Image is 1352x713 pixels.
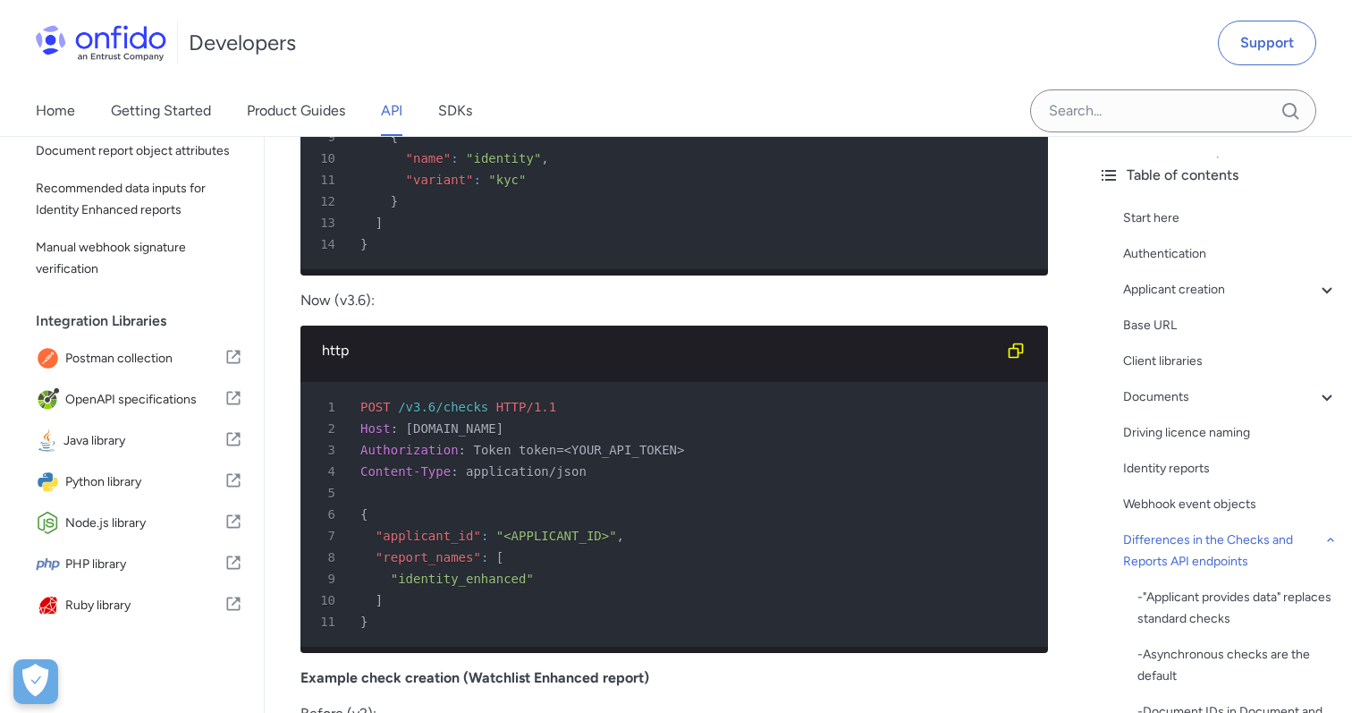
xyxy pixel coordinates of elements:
[308,568,348,590] span: 9
[360,615,368,629] span: }
[36,346,65,371] img: IconPostman collection
[13,659,58,704] button: Open Preferences
[406,173,474,187] span: "variant"
[1123,279,1338,301] a: Applicant creation
[1123,422,1338,444] a: Driving licence naming
[451,151,458,166] span: :
[308,590,348,611] span: 10
[308,126,348,148] span: 9
[308,212,348,233] span: 13
[481,550,488,564] span: :
[466,151,541,166] span: "identity"
[1123,530,1338,573] a: Differences in the Checks and Reports API endpoints
[376,550,481,564] span: "report_names"
[36,387,65,412] img: IconOpenAPI specifications
[451,464,458,479] span: :
[308,611,348,632] span: 11
[189,29,296,57] h1: Developers
[1098,165,1338,186] div: Table of contents
[406,151,452,166] span: "name"
[308,148,348,169] span: 10
[496,529,617,543] span: "<APPLICANT_ID>"
[1123,386,1338,408] a: Documents
[360,421,391,436] span: Host
[63,429,224,454] span: Java library
[473,443,684,457] span: Token token=<YOUR_API_TOKEN>
[541,151,548,166] span: ,
[29,545,249,584] a: IconPHP libraryPHP library
[322,340,998,361] div: http
[300,290,1048,311] p: Now (v3.6):
[36,303,257,339] div: Integration Libraries
[391,572,534,586] span: "identity_enhanced"
[406,421,504,436] span: [DOMAIN_NAME]
[36,140,242,162] span: Document report object attributes
[13,659,58,704] div: Cookie Preferences
[308,547,348,568] span: 8
[29,380,249,420] a: IconOpenAPI specificationsOpenAPI specifications
[308,439,348,461] span: 3
[308,191,348,212] span: 12
[391,421,398,436] span: :
[308,482,348,504] span: 5
[360,237,368,251] span: }
[1123,351,1338,372] a: Client libraries
[308,418,348,439] span: 2
[398,400,488,414] span: /v3.6/checks
[36,178,242,221] span: Recommended data inputs for Identity Enhanced reports
[36,86,75,136] a: Home
[308,169,348,191] span: 11
[308,525,348,547] span: 7
[308,504,348,525] span: 6
[29,133,249,169] a: Document report object attributes
[65,552,224,577] span: PHP library
[1123,494,1338,515] a: Webhook event objects
[247,86,345,136] a: Product Guides
[438,86,472,136] a: SDKs
[65,346,224,371] span: Postman collection
[360,443,459,457] span: Authorization
[1218,21,1316,65] a: Support
[459,443,466,457] span: :
[29,230,249,287] a: Manual webhook signature verification
[1123,315,1338,336] a: Base URL
[29,586,249,625] a: IconRuby libraryRuby library
[617,529,624,543] span: ,
[29,463,249,502] a: IconPython libraryPython library
[1137,587,1338,630] a: -"Applicant provides data" replaces standard checks
[1030,89,1316,132] input: Onfido search input field
[308,233,348,255] span: 14
[36,593,65,618] img: IconRuby library
[391,130,398,144] span: {
[360,464,451,479] span: Content-Type
[1123,458,1338,480] a: Identity reports
[998,333,1034,369] button: Copy code snippet button
[29,171,249,228] a: Recommended data inputs for Identity Enhanced reports
[1123,208,1338,229] a: Start here
[1137,644,1338,687] div: - Asynchronous checks are the default
[300,669,649,686] strong: Example check creation (Watchlist Enhanced report)
[360,400,391,414] span: POST
[29,339,249,378] a: IconPostman collectionPostman collection
[65,511,224,536] span: Node.js library
[36,237,242,280] span: Manual webhook signature verification
[360,507,368,522] span: {
[496,400,556,414] span: HTTP/1.1
[376,216,383,230] span: ]
[36,25,166,61] img: Onfido Logo
[36,429,63,454] img: IconJava library
[496,550,503,564] span: [
[473,173,480,187] span: :
[29,504,249,543] a: IconNode.js libraryNode.js library
[376,529,481,543] span: "applicant_id"
[1123,243,1338,265] a: Authentication
[36,511,65,536] img: IconNode.js library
